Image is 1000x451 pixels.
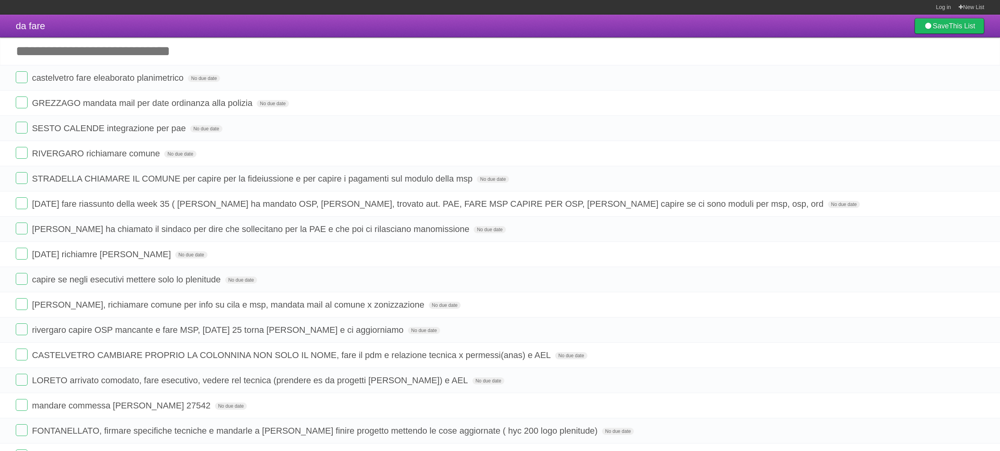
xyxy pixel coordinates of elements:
label: Done [16,223,28,234]
span: No due date [188,75,220,82]
label: Done [16,248,28,260]
label: Done [16,298,28,310]
span: No due date [429,302,461,309]
label: Done [16,122,28,134]
label: Done [16,147,28,159]
span: No due date [477,176,509,183]
span: FONTANELLATO, firmare specifiche tecniche e mandarle a [PERSON_NAME] finire progetto mettendo le ... [32,426,600,436]
span: capire se negli esecutivi mettere solo lo plenitude [32,275,222,284]
span: GREZZAGO mandata mail per date ordinanza alla polizia [32,98,254,108]
label: Done [16,399,28,411]
span: No due date [175,251,207,258]
b: This List [949,22,975,30]
span: No due date [555,352,587,359]
span: mandare commessa [PERSON_NAME] 27542 [32,401,213,410]
span: LORETO arrivato comodato, fare esecutivo, vedere rel tecnica (prendere es da progetti [PERSON_NAM... [32,375,470,385]
label: Done [16,323,28,335]
label: Done [16,424,28,436]
label: Done [16,374,28,386]
span: STRADELLA CHIAMARE IL COMUNE per capire per la fideiussione e per capire i pagamenti sul modulo d... [32,174,474,184]
span: No due date [257,100,289,107]
span: castelvetro fare eleaborato planimetrico [32,73,185,83]
span: rivergaro capire OSP mancante e fare MSP, [DATE] 25 torna [PERSON_NAME] e ci aggiorniamo [32,325,406,335]
span: [PERSON_NAME] ha chiamato il sindaco per dire che sollecitano per la PAE e che poi ci rilasciano ... [32,224,471,234]
span: No due date [474,226,506,233]
span: No due date [164,150,196,158]
span: SESTO CALENDE integrazione per pae [32,123,188,133]
label: Done [16,97,28,108]
span: [PERSON_NAME], richiamare comune per info su cila e msp, mandata mail al comune x zonizzazione [32,300,426,310]
span: No due date [602,428,634,435]
label: Done [16,273,28,285]
a: SaveThis List [915,18,984,34]
span: No due date [190,125,222,132]
label: Done [16,197,28,209]
label: Done [16,71,28,83]
span: No due date [225,277,257,284]
span: No due date [215,403,247,410]
span: da fare [16,20,45,31]
span: No due date [408,327,440,334]
span: [DATE] richiamre [PERSON_NAME] [32,249,173,259]
span: No due date [828,201,860,208]
label: Done [16,349,28,360]
span: CASTELVETRO CAMBIARE PROPRIO LA COLONNINA NON SOLO IL NOME, fare il pdm e relazione tecnica x per... [32,350,553,360]
span: [DATE] fare riassunto della week 35 ( [PERSON_NAME] ha mandato OSP, [PERSON_NAME], trovato aut. P... [32,199,826,209]
span: No due date [472,377,504,384]
span: RIVERGARO richiamare comune [32,148,162,158]
label: Done [16,172,28,184]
